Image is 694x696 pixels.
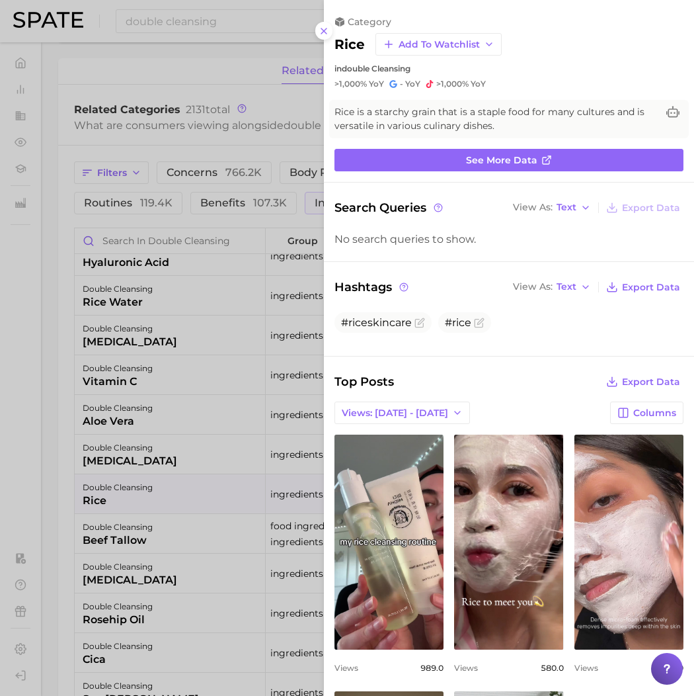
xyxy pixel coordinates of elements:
span: Views [574,663,598,673]
span: View As [513,283,553,290]
button: View AsText [510,199,594,216]
span: View As [513,204,553,211]
button: Flag as miscategorized or irrelevant [414,318,425,328]
span: Export Data [622,376,680,388]
span: See more data [466,155,537,166]
button: Add to Watchlist [375,33,502,56]
button: View AsText [510,279,594,296]
span: Views [334,663,358,673]
button: Columns [610,402,683,424]
span: Text [557,283,576,290]
span: YoY [405,79,420,89]
button: Views: [DATE] - [DATE] [334,402,470,424]
span: YoY [471,79,486,89]
span: Export Data [622,202,680,214]
span: Hashtags [334,278,410,296]
button: Export Data [603,278,683,296]
span: Columns [633,408,676,419]
span: 580.0 [541,663,564,673]
a: See more data [334,149,683,171]
span: >1,000% [334,79,367,89]
span: Rice is a starchy grain that is a staple food for many cultures and is versatile in various culin... [334,105,657,133]
span: - [400,79,403,89]
span: 989.0 [420,663,443,673]
span: >1,000% [436,79,469,89]
span: Text [557,204,576,211]
span: Export Data [622,282,680,293]
span: category [348,16,391,28]
span: Views [454,663,478,673]
button: Export Data [603,198,683,217]
span: Add to Watchlist [399,39,480,50]
span: double cleansing [342,64,410,73]
span: Search Queries [334,198,445,217]
span: #rice [445,316,471,329]
div: in [334,64,683,73]
h2: rice [334,36,365,52]
span: #riceskincare [341,316,412,329]
div: No search queries to show. [334,233,683,245]
span: Top Posts [334,372,394,391]
button: Flag as miscategorized or irrelevant [474,318,484,328]
button: Export Data [603,372,683,391]
span: YoY [369,79,384,89]
span: Views: [DATE] - [DATE] [342,408,448,419]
